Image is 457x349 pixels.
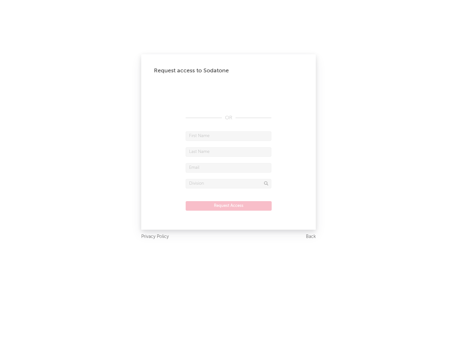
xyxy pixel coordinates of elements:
input: Email [186,163,271,173]
input: First Name [186,131,271,141]
input: Last Name [186,147,271,157]
input: Division [186,179,271,188]
a: Privacy Policy [141,233,169,241]
div: Request access to Sodatone [154,67,303,75]
div: OR [186,114,271,122]
button: Request Access [186,201,272,211]
a: Back [306,233,316,241]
